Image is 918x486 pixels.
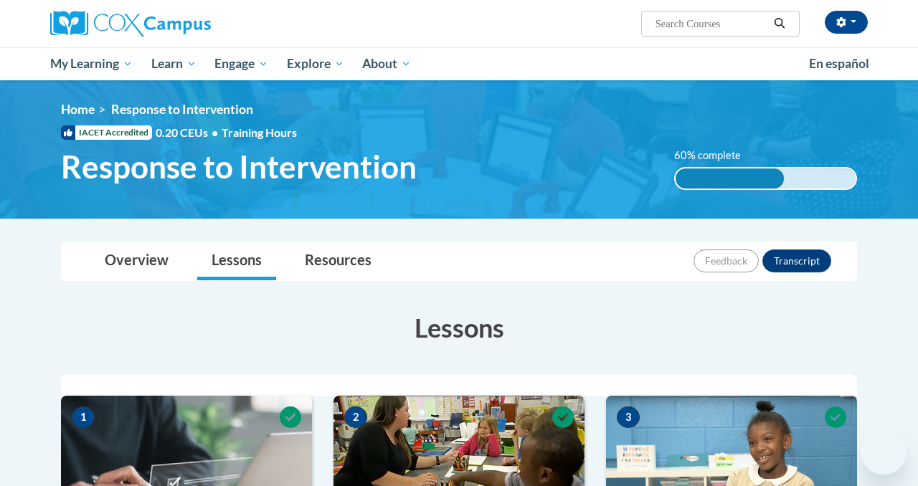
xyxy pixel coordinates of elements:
span: Response to Intervention [111,102,253,117]
span: 1 [72,406,95,428]
span: Engage [214,55,268,72]
a: My Learning [41,47,142,80]
iframe: Button to launch messaging window [861,429,907,475]
img: Cox Campus [50,11,211,37]
a: Engage [205,47,278,80]
label: 60% complete [674,148,757,163]
span: Training Hours [222,125,297,139]
button: Search [769,15,790,32]
a: Lessons [197,242,276,280]
button: Account Settings [825,11,868,34]
button: Transcript [762,249,831,272]
button: Feedback [694,249,759,272]
span: 2 [344,406,367,428]
span: 0.20 CEUs [156,125,222,140]
input: Search Courses [654,15,769,32]
a: Cox Campus [50,11,308,37]
a: Home [61,102,95,117]
div: Main menu [39,47,879,80]
span: Learn [151,55,197,72]
a: Explore [278,47,354,80]
span: Response to Intervention [61,148,417,186]
a: Resources [290,242,386,280]
span: About [362,55,411,72]
a: About [354,47,421,80]
span: Explore [287,55,344,72]
a: Learn [142,47,206,80]
span: En español [809,56,869,71]
span: My Learning [50,55,133,72]
span: IACET Accredited [61,125,152,140]
a: Overview [90,242,183,280]
span: 3 [617,406,640,428]
div: 60% complete [676,168,784,189]
h3: Lessons [61,310,857,346]
a: En español [800,49,879,79]
span: • [212,125,218,139]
